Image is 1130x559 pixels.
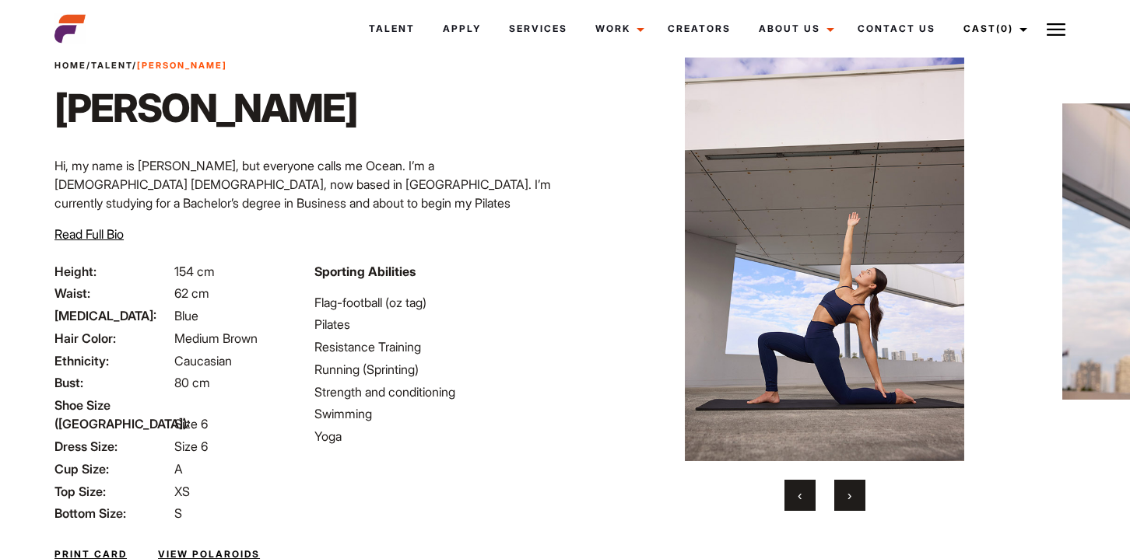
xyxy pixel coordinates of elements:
[54,156,556,324] p: Hi, my name is [PERSON_NAME], but everyone calls me Ocean. I’m a [DEMOGRAPHIC_DATA] [DEMOGRAPHIC_...
[174,308,198,323] span: Blue
[54,459,171,478] span: Cup Size:
[174,330,258,346] span: Medium Brown
[429,8,495,50] a: Apply
[54,329,171,348] span: Hair Color:
[798,487,802,503] span: Previous
[314,383,556,401] li: Strength and conditioning
[54,396,171,433] span: Shoe Size ([GEOGRAPHIC_DATA]):
[174,285,209,301] span: 62 cm
[54,284,171,302] span: Waist:
[54,437,171,456] span: Dress Size:
[314,427,556,445] li: Yoga
[314,315,556,334] li: Pilates
[54,85,357,131] h1: [PERSON_NAME]
[137,60,227,71] strong: [PERSON_NAME]
[54,226,124,242] span: Read Full Bio
[996,23,1013,34] span: (0)
[54,504,171,522] span: Bottom Size:
[314,360,556,379] li: Running (Sprinting)
[54,351,171,370] span: Ethnicity:
[581,8,654,50] a: Work
[91,60,132,71] a: Talent
[174,461,183,477] span: A
[54,60,86,71] a: Home
[174,505,182,521] span: S
[745,8,844,50] a: About Us
[314,404,556,423] li: Swimming
[1047,20,1065,39] img: Burger icon
[174,264,215,279] span: 154 cm
[174,438,208,454] span: Size 6
[54,262,171,281] span: Height:
[355,8,429,50] a: Talent
[174,353,232,369] span: Caucasian
[949,8,1037,50] a: Cast(0)
[54,13,86,44] img: cropped-aefm-brand-fav-22-square.png
[174,484,190,499] span: XS
[54,59,227,72] span: / /
[314,293,556,312] li: Flag-football (oz tag)
[174,375,210,390] span: 80 cm
[844,8,949,50] a: Contact Us
[54,306,171,325] span: [MEDICAL_DATA]:
[314,264,416,279] strong: Sporting Abilities
[54,225,124,243] button: Read Full Bio
[495,8,581,50] a: Services
[654,8,745,50] a: Creators
[847,487,851,503] span: Next
[54,482,171,501] span: Top Size:
[54,373,171,392] span: Bust:
[174,416,208,431] span: Size 6
[314,337,556,356] li: Resistance Training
